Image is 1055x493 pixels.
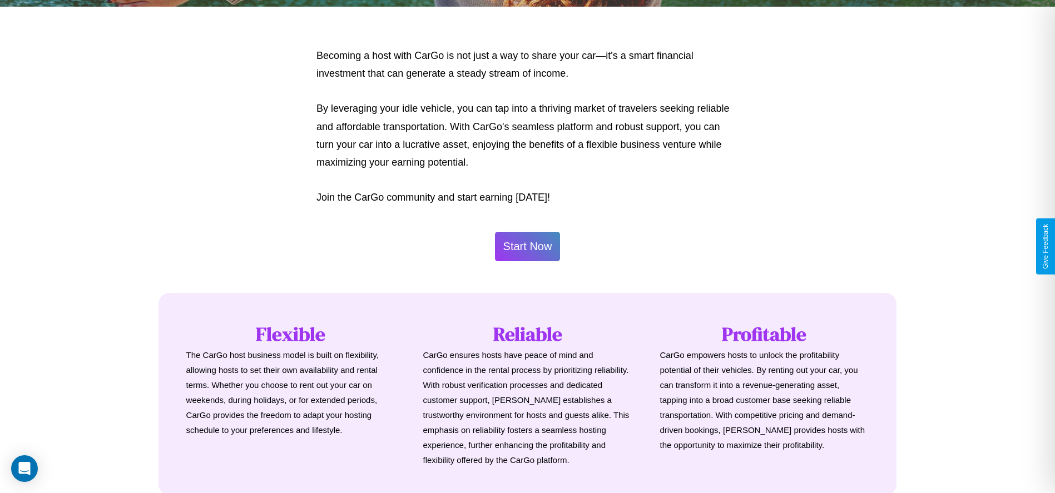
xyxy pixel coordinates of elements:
[316,188,739,206] p: Join the CarGo community and start earning [DATE]!
[186,321,395,347] h1: Flexible
[495,232,561,261] button: Start Now
[186,347,395,437] p: The CarGo host business model is built on flexibility, allowing hosts to set their own availabili...
[423,321,632,347] h1: Reliable
[423,347,632,467] p: CarGo ensures hosts have peace of mind and confidence in the rental process by prioritizing relia...
[660,347,869,452] p: CarGo empowers hosts to unlock the profitability potential of their vehicles. By renting out your...
[316,47,739,83] p: Becoming a host with CarGo is not just a way to share your car—it's a smart financial investment ...
[660,321,869,347] h1: Profitable
[11,455,38,482] div: Open Intercom Messenger
[316,99,739,172] p: By leveraging your idle vehicle, you can tap into a thriving market of travelers seeking reliable...
[1042,224,1049,269] div: Give Feedback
